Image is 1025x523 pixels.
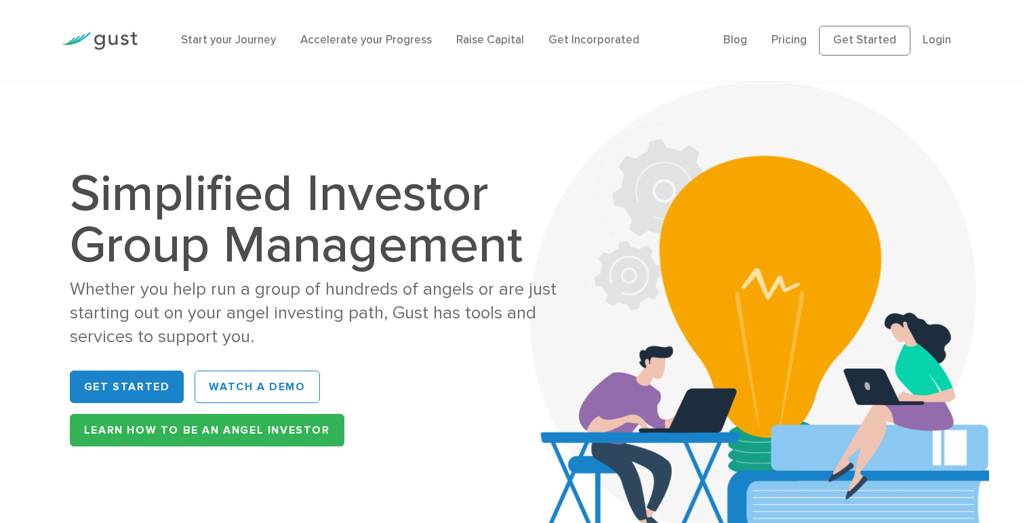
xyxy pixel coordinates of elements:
a: Get Incorporated [548,33,639,47]
h1: Simplified Investor Group Management [70,168,578,271]
a: Start your Journey [181,33,276,47]
a: Raise Capital [456,33,524,47]
a: Accelerate your Progress [300,33,432,47]
a: Get Started [819,26,910,56]
a: Login [923,33,951,47]
a: WATCH A DEMO [195,371,319,403]
div: Whether you help run a group of hundreds of angels or are just starting out on your angel investi... [70,278,578,348]
a: Learn How to be an Angel Investor [70,414,344,446]
a: Pricing [771,33,807,47]
a: Blog [723,33,747,47]
a: Get Started [70,371,184,403]
img: Gust Logo [62,32,138,50]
